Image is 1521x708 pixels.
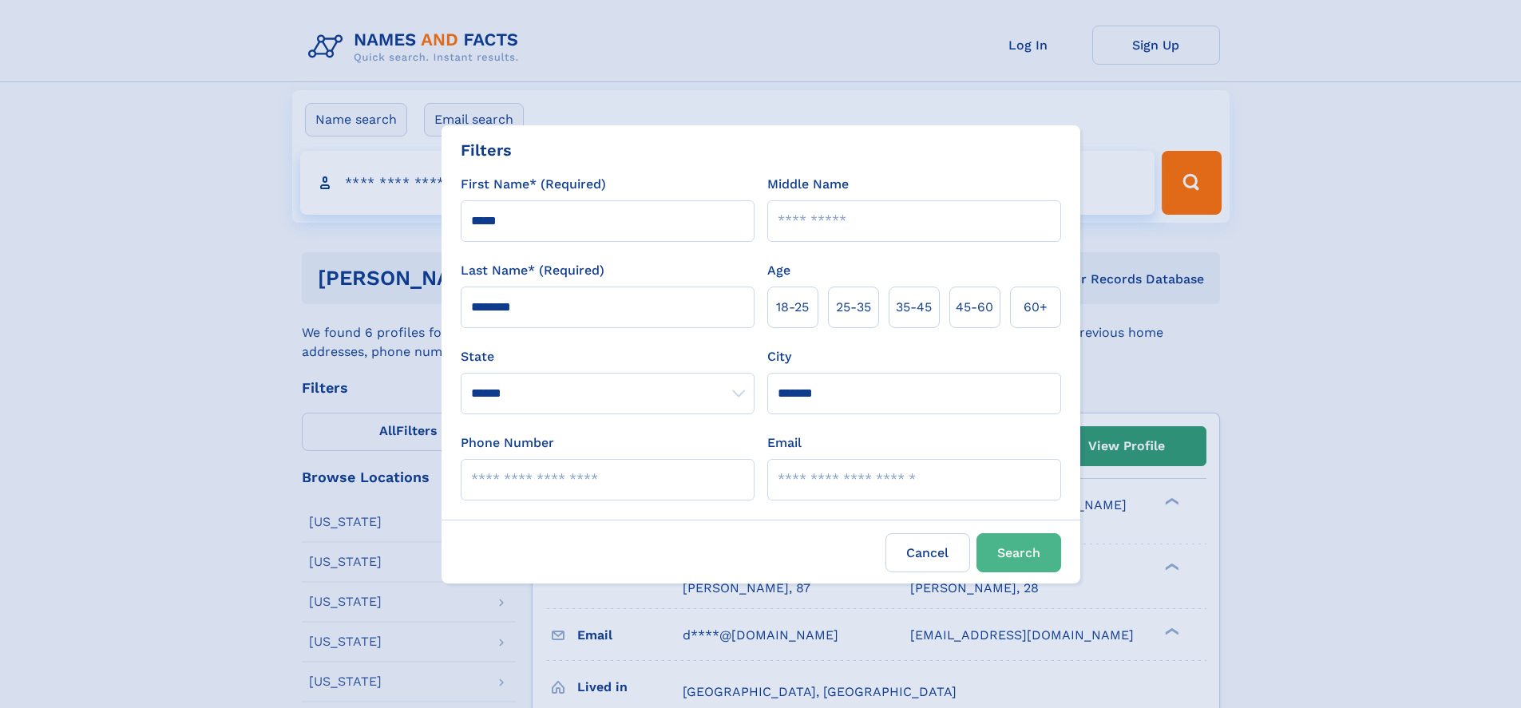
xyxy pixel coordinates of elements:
[896,298,932,317] span: 35‑45
[461,347,755,366] label: State
[836,298,871,317] span: 25‑35
[461,175,606,194] label: First Name* (Required)
[767,261,790,280] label: Age
[885,533,970,572] label: Cancel
[1024,298,1048,317] span: 60+
[776,298,809,317] span: 18‑25
[767,175,849,194] label: Middle Name
[461,433,554,453] label: Phone Number
[956,298,993,317] span: 45‑60
[461,261,604,280] label: Last Name* (Required)
[976,533,1061,572] button: Search
[767,433,802,453] label: Email
[767,347,791,366] label: City
[461,138,512,162] div: Filters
